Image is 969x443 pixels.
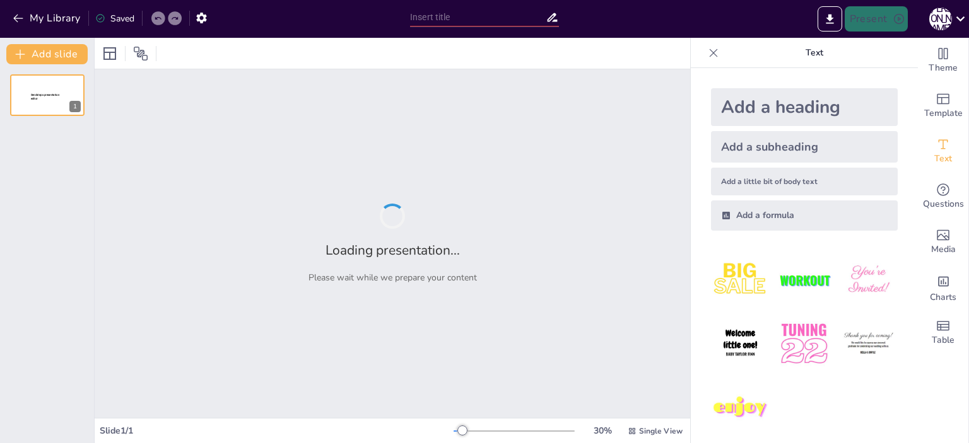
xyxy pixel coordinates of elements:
[918,38,968,83] div: Change the overall theme
[918,174,968,219] div: Get real-time input from your audience
[100,425,454,437] div: Slide 1 / 1
[923,197,964,211] span: Questions
[918,265,968,310] div: Add charts and graphs
[6,44,88,64] button: Add slide
[918,310,968,355] div: Add a table
[932,333,954,347] span: Table
[931,243,956,256] span: Media
[95,13,134,25] div: Saved
[918,83,968,129] div: Add ready made slides
[929,61,958,75] span: Theme
[839,314,898,373] img: 6.jpeg
[133,46,148,61] span: Position
[724,38,905,68] p: Text
[308,272,477,284] p: Please wait while we prepare your content
[775,251,833,309] img: 2.jpeg
[100,43,120,64] div: Layout
[711,379,770,437] img: 7.jpeg
[775,314,833,373] img: 5.jpeg
[930,291,956,304] span: Charts
[410,8,546,26] input: Insert title
[818,6,842,32] button: Export to PowerPoint
[711,251,770,309] img: 1.jpeg
[31,93,59,100] span: Sendsteps presentation editor
[69,101,81,112] div: 1
[587,425,618,437] div: 30 %
[10,74,85,116] div: 1
[711,88,898,126] div: Add a heading
[845,6,908,32] button: Present
[711,200,898,231] div: Add a formula
[711,168,898,195] div: Add a little bit of body text
[711,314,770,373] img: 4.jpeg
[711,131,898,163] div: Add a subheading
[918,129,968,174] div: Add text boxes
[929,8,952,30] div: [PERSON_NAME]
[934,152,952,166] span: Text
[839,251,898,309] img: 3.jpeg
[9,8,86,28] button: My Library
[639,426,683,436] span: Single View
[929,6,952,32] button: [PERSON_NAME]
[918,219,968,265] div: Add images, graphics, shapes or video
[326,241,460,259] h2: Loading presentation...
[924,106,963,120] span: Template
